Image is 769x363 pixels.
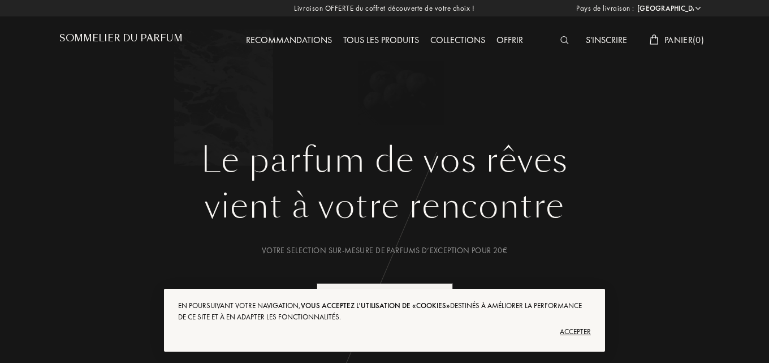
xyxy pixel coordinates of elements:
[580,34,633,46] a: S'inscrire
[68,140,701,181] h1: Le parfum de vos rêves
[240,34,338,46] a: Recommandations
[664,34,704,46] span: Panier ( 0 )
[491,33,529,48] div: Offrir
[68,245,701,257] div: Votre selection sur-mesure de parfums d’exception pour 20€
[301,301,450,310] span: vous acceptez l'utilisation de «cookies»
[240,33,338,48] div: Recommandations
[425,34,491,46] a: Collections
[178,323,591,341] div: Accepter
[59,33,183,44] h1: Sommelier du Parfum
[560,36,569,44] img: search_icn_white.svg
[308,283,461,321] a: Trouver mon parfumanimation
[580,33,633,48] div: S'inscrire
[650,35,659,45] img: cart_white.svg
[576,3,634,14] span: Pays de livraison :
[317,283,453,321] div: Trouver mon parfum
[338,33,425,48] div: Tous les produits
[68,181,701,232] div: vient à votre rencontre
[338,34,425,46] a: Tous les produits
[178,300,591,323] div: En poursuivant votre navigation, destinés à améliorer la performance de ce site et à en adapter l...
[59,33,183,48] a: Sommelier du Parfum
[491,34,529,46] a: Offrir
[425,33,491,48] div: Collections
